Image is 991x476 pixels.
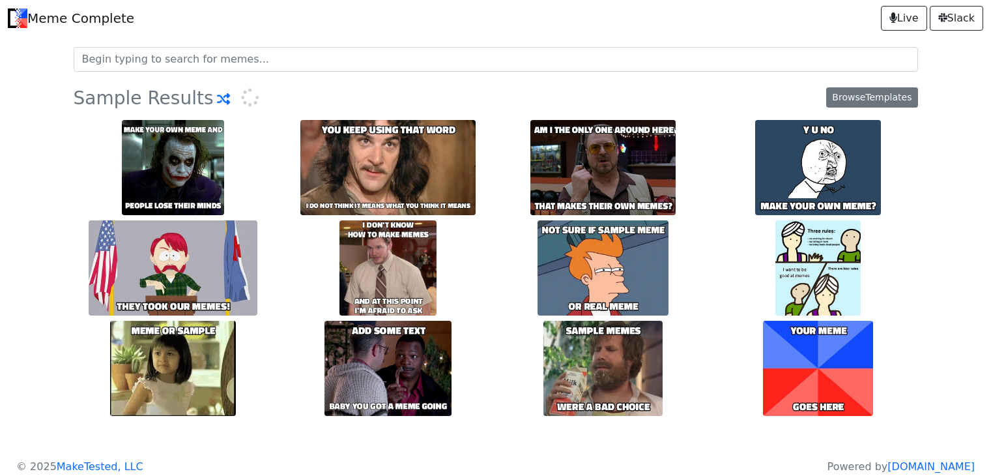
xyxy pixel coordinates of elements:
[763,321,874,416] img: goes_here.jpg
[8,8,27,28] img: Meme Complete
[755,120,882,215] img: make_your_own_meme~q.jpg
[538,220,668,316] img: or_real_meme.webp
[827,459,975,475] p: Powered by
[74,47,918,72] input: Begin typing to search for memes...
[122,120,225,215] img: people_lose_their_minds.jpg
[530,120,676,215] img: that_makes_their_own_memes~q.jpg
[775,220,860,316] img: i_want_to_be_good_at_memes.jpg
[543,321,663,416] img: were_a_bad_choice.jpg
[16,459,143,475] p: © 2025
[826,87,917,108] a: BrowseTemplates
[881,6,927,31] a: Live
[110,321,237,416] img: why_not_both~q.webp
[889,10,919,26] span: Live
[89,220,257,316] img: they_took_our_memes!.jpg
[339,220,436,316] img: and_at_this_point_i'm_afraid_to_ask.jpg
[74,87,260,110] h3: Sample Results
[57,460,143,473] a: MakeTested, LLC
[300,120,475,215] img: i_do_not_think_it_means_what_you_think_it_means.jpg
[832,92,865,102] span: Browse
[8,5,134,31] a: Meme Complete
[930,6,983,31] a: Slack
[324,321,452,416] img: baby_you_got_a_meme_going.jpg
[938,10,975,26] span: Slack
[887,460,975,473] a: [DOMAIN_NAME]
